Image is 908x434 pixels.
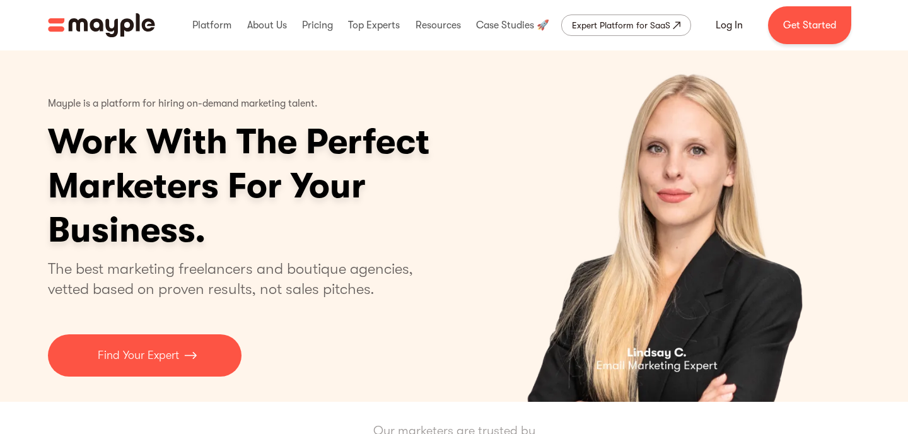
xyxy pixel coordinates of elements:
[345,5,403,45] div: Top Experts
[48,259,428,299] p: The best marketing freelancers and boutique agencies, vetted based on proven results, not sales p...
[48,334,242,377] a: Find Your Expert
[561,15,691,36] a: Expert Platform for SaaS
[768,6,851,44] a: Get Started
[466,50,860,402] div: carousel
[412,5,464,45] div: Resources
[48,88,318,120] p: Mayple is a platform for hiring on-demand marketing talent.
[48,13,155,37] a: home
[466,50,860,402] div: 1 of 5
[244,5,290,45] div: About Us
[98,347,179,364] p: Find Your Expert
[48,13,155,37] img: Mayple logo
[701,10,758,40] a: Log In
[189,5,235,45] div: Platform
[48,120,527,252] h1: Work With The Perfect Marketers For Your Business.
[572,18,670,33] div: Expert Platform for SaaS
[299,5,336,45] div: Pricing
